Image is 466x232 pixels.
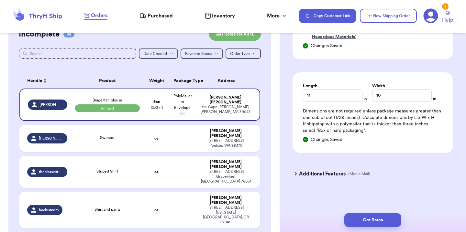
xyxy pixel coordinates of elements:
[199,169,252,184] div: [STREET_ADDRESS] Grapevine , [GEOGRAPHIC_DATA] 76051
[39,102,63,107] span: [PERSON_NAME]
[27,78,42,84] span: Handle
[39,136,63,141] span: [PERSON_NAME]-5
[154,136,159,140] strong: oz
[267,12,287,20] div: More
[93,98,122,102] span: Beige/tan blouse
[199,195,252,205] div: [PERSON_NAME] [PERSON_NAME]
[442,11,453,24] a: Help
[195,73,260,89] th: Address
[303,121,443,134] p: If shipping with a polymailer that is thicker than three inches, select "Box or hard packaging".
[299,170,346,178] h3: Additional Features
[19,48,136,59] input: Search
[173,94,192,115] span: PolyMailer or Envelope ✉️
[94,207,120,211] span: Shirt and pants
[209,28,261,41] button: Get Rates for All (1)
[199,160,252,169] div: [PERSON_NAME] [PERSON_NAME]
[75,104,140,112] span: All paid
[100,136,115,140] span: Sweater
[423,8,438,23] a: 3
[91,12,107,19] span: Orders
[139,48,178,59] button: Date Created
[84,12,107,20] a: Orders
[154,208,159,212] strong: oz
[170,73,195,89] th: Package Type
[148,12,173,20] span: Purchased
[442,3,449,10] div: 3
[442,16,453,24] span: Help
[96,169,118,173] span: Striped Shirt
[19,29,60,39] h2: Incomplete
[42,77,48,85] button: Sort ascending
[303,108,443,134] div: Dimensions are not required unless package measures greater than one cubic foot (1728 inches). Ca...
[344,213,401,227] button: Get Rates
[181,48,223,59] button: Payment Status
[199,138,252,148] div: [STREET_ADDRESS] Poulsbo , WA 98370
[299,9,356,23] button: Copy Customer Link
[153,100,160,104] strong: 6 oz
[311,43,342,49] span: Changes Saved
[212,12,235,20] span: Inventory
[139,12,173,20] a: Purchased
[39,207,59,213] span: hachismom
[205,12,235,20] a: Inventory
[360,9,417,23] button: New Shipping Order
[199,95,252,105] div: [PERSON_NAME] [PERSON_NAME]
[364,96,367,101] span: in
[372,83,385,89] label: Width
[348,171,370,176] p: (Media Mail)
[230,52,250,56] span: Order Type
[226,48,261,59] button: Order Type
[199,205,252,225] div: [STREET_ADDRESS] [US_STATE][GEOGRAPHIC_DATA] , OR 97045
[303,83,317,89] label: Length
[433,96,436,101] span: in
[199,105,252,114] div: 122 Cape [PERSON_NAME] [PERSON_NAME] , MS 39047
[39,169,63,174] span: theclassictraditionalthrifter
[185,52,212,56] span: Payment Status
[63,31,74,37] span: 04
[71,73,144,89] th: Product
[143,52,167,56] span: Date Created
[144,73,170,89] th: Weight
[150,106,163,110] span: 10 x 3 x 11
[199,129,252,138] div: [PERSON_NAME] [PERSON_NAME]
[311,136,342,143] span: Changes Saved
[154,170,159,174] strong: oz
